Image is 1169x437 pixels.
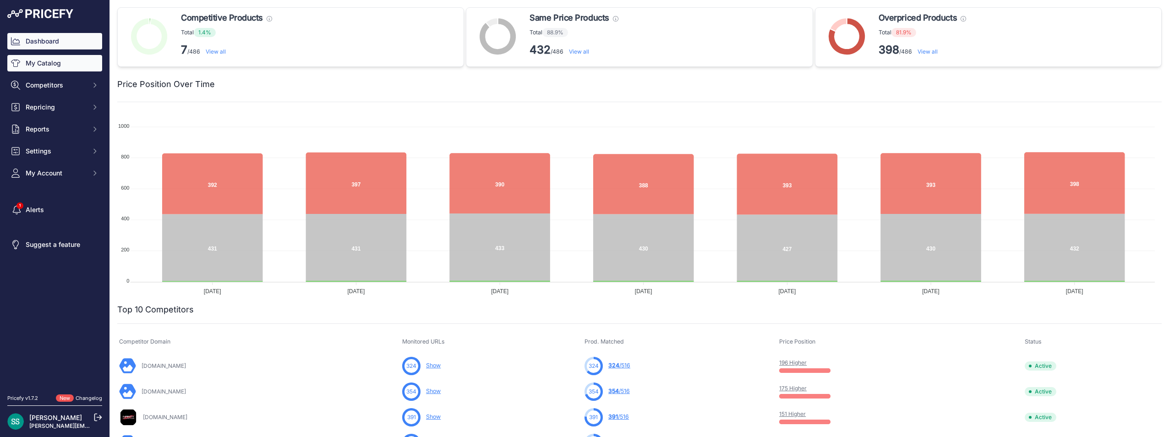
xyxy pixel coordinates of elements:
[879,28,966,37] p: Total
[402,338,445,345] span: Monitored URLs
[29,422,216,429] a: [PERSON_NAME][EMAIL_ADDRESS][PERSON_NAME][DOMAIN_NAME]
[608,413,629,420] a: 391/516
[918,48,938,55] a: View all
[348,288,365,295] tspan: [DATE]
[1025,338,1042,345] span: Status
[779,338,815,345] span: Price Position
[608,388,619,394] span: 354
[608,362,619,369] span: 324
[406,388,416,396] span: 354
[530,43,551,56] strong: 432
[121,154,129,159] tspan: 800
[181,28,272,37] p: Total
[7,9,73,18] img: Pricefy Logo
[407,413,416,421] span: 391
[126,278,129,284] tspan: 0
[779,288,796,295] tspan: [DATE]
[589,413,598,421] span: 391
[142,362,186,369] a: [DOMAIN_NAME]
[194,28,216,37] span: 1.4%
[29,414,82,421] a: [PERSON_NAME]
[491,288,508,295] tspan: [DATE]
[426,413,441,420] a: Show
[426,388,441,394] a: Show
[56,394,74,402] span: New
[121,216,129,221] tspan: 400
[608,388,630,394] a: 354/516
[1066,288,1083,295] tspan: [DATE]
[117,303,194,316] h2: Top 10 Competitors
[204,288,221,295] tspan: [DATE]
[584,338,624,345] span: Prod. Matched
[779,359,807,366] a: 196 Higher
[406,362,416,370] span: 324
[7,121,102,137] button: Reports
[7,99,102,115] button: Repricing
[7,33,102,49] a: Dashboard
[891,28,916,37] span: 81.9%
[589,388,599,396] span: 354
[1025,361,1056,371] span: Active
[26,125,86,134] span: Reports
[879,43,899,56] strong: 398
[7,202,102,218] a: Alerts
[143,414,187,421] a: [DOMAIN_NAME]
[7,55,102,71] a: My Catalog
[530,11,609,24] span: Same Price Products
[26,169,86,178] span: My Account
[542,28,568,37] span: 88.9%
[26,103,86,112] span: Repricing
[121,185,129,191] tspan: 600
[879,11,957,24] span: Overpriced Products
[589,362,599,370] span: 324
[1025,413,1056,422] span: Active
[879,43,966,57] p: /486
[7,236,102,253] a: Suggest a feature
[181,43,272,57] p: /486
[7,143,102,159] button: Settings
[922,288,940,295] tspan: [DATE]
[181,43,187,56] strong: 7
[426,362,441,369] a: Show
[121,247,129,252] tspan: 200
[206,48,226,55] a: View all
[569,48,589,55] a: View all
[530,43,618,57] p: /486
[76,395,102,401] a: Changelog
[7,77,102,93] button: Competitors
[119,338,170,345] span: Competitor Domain
[779,385,807,392] a: 175 Higher
[608,413,618,420] span: 391
[530,28,618,37] p: Total
[26,147,86,156] span: Settings
[26,81,86,90] span: Competitors
[7,165,102,181] button: My Account
[142,388,186,395] a: [DOMAIN_NAME]
[7,394,38,402] div: Pricefy v1.7.2
[117,78,215,91] h2: Price Position Over Time
[181,11,263,24] span: Competitive Products
[635,288,652,295] tspan: [DATE]
[608,362,630,369] a: 324/516
[1025,387,1056,396] span: Active
[7,33,102,383] nav: Sidebar
[118,123,129,129] tspan: 1000
[779,410,806,417] a: 151 Higher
